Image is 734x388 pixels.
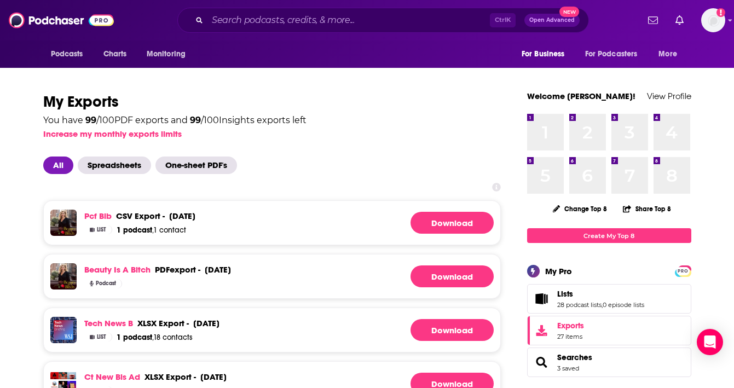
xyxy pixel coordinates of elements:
div: Search podcasts, credits, & more... [177,8,589,33]
span: Podcasts [51,47,83,62]
img: Search Engine [59,372,67,381]
button: All [43,157,78,174]
a: PRO [677,267,690,275]
span: List [97,227,106,233]
a: 3 saved [557,364,579,372]
img: Beauty is a Bitch [50,263,77,289]
a: Searches [557,352,592,362]
span: For Podcasters [585,47,638,62]
button: Increase my monthly exports limits [43,129,182,139]
button: open menu [139,44,200,65]
a: 1 podcast,1 contact [117,225,186,235]
span: 99 [85,115,96,125]
div: You have / 100 PDF exports and / 100 Insights exports left [43,116,307,125]
span: Ctrl K [490,13,516,27]
img: User Profile [701,8,725,32]
span: Lists [557,289,573,299]
span: 1 podcast [117,333,152,342]
span: For Business [522,47,565,62]
button: Open AdvancedNew [524,14,580,27]
div: export - [137,318,189,328]
a: ct new bis ad [84,372,140,382]
span: xlsx [137,318,157,328]
a: Welcome [PERSON_NAME]! [527,91,635,101]
img: Business Daily [67,372,76,381]
a: Beauty is a Bitch [84,264,151,275]
a: 0 episode lists [603,301,644,309]
svg: Add a profile image [716,8,725,17]
a: Charts [96,44,134,65]
a: Show notifications dropdown [644,11,662,30]
span: , [602,301,603,309]
div: [DATE] [169,211,195,221]
img: Podchaser - Follow, Share and Rate Podcasts [9,10,114,31]
a: Generating File [411,319,494,341]
span: One-sheet PDF's [155,157,237,174]
span: Exports [557,321,584,331]
span: Spreadsheets [78,157,151,174]
div: export - [155,264,200,275]
button: open menu [514,44,579,65]
span: Exports [531,323,553,338]
a: Lists [557,289,644,299]
img: Beauty is a Bitch [50,210,77,236]
button: Show profile menu [701,8,725,32]
span: Logged in as marissah [701,8,725,32]
a: Download [411,212,494,234]
div: export - [145,372,196,382]
a: Show notifications dropdown [671,11,688,30]
a: Lists [531,291,553,306]
div: Open Intercom Messenger [697,329,723,355]
a: Searches [531,355,553,370]
img: WSJ Tech News Briefing [50,317,77,343]
span: More [658,47,677,62]
input: Search podcasts, credits, & more... [207,11,490,29]
span: csv [116,211,132,221]
p: [DATE] [205,264,231,275]
div: [DATE] [200,372,227,382]
div: [DATE] [193,318,219,328]
a: pcf bib [84,211,112,221]
div: My Pro [545,266,572,276]
button: Share Top 8 [622,198,672,219]
span: List [97,334,106,340]
a: Download [411,265,494,287]
span: Open Advanced [529,18,575,23]
button: open menu [578,44,654,65]
button: open menu [651,44,691,65]
span: 1 podcast [117,225,152,235]
span: All [43,157,73,174]
span: Searches [527,348,691,377]
img: Tech Won't Save Us [50,372,59,381]
span: Monitoring [147,47,186,62]
span: Podcast [96,281,116,286]
span: New [559,7,579,17]
a: 28 podcast lists [557,301,602,309]
span: PDF [155,264,170,275]
a: Exports [527,316,691,345]
span: Lists [527,284,691,314]
span: xlsx [145,372,164,382]
button: Change Top 8 [546,202,614,216]
a: Create My Top 8 [527,228,691,243]
button: Spreadsheets [78,157,155,174]
div: export - [116,211,165,221]
button: One-sheet PDF's [155,157,241,174]
span: Charts [103,47,127,62]
a: View Profile [647,91,691,101]
span: 27 items [557,333,584,340]
button: open menu [43,44,97,65]
a: 1 podcast,18 contacts [117,333,193,342]
a: tech news b [84,318,133,328]
span: 99 [190,115,201,125]
h1: My Exports [43,92,501,112]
